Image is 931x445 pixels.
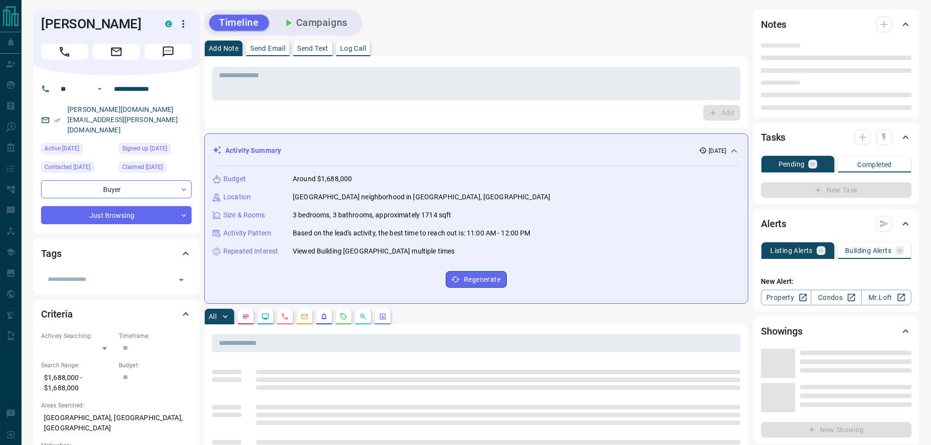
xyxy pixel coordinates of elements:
[225,146,281,156] p: Activity Summary
[761,276,911,287] p: New Alert:
[761,212,911,235] div: Alerts
[209,15,269,31] button: Timeline
[761,13,911,36] div: Notes
[761,290,811,305] a: Property
[223,210,265,220] p: Size & Rooms
[223,192,251,202] p: Location
[165,21,172,27] div: condos.ca
[340,45,366,52] p: Log Call
[41,370,114,396] p: $1,688,000 - $1,688,000
[223,228,271,238] p: Activity Pattern
[223,246,278,256] p: Repeated Interest
[174,273,188,287] button: Open
[301,313,308,320] svg: Emails
[41,16,151,32] h1: [PERSON_NAME]
[761,319,911,343] div: Showings
[119,162,192,175] div: Thu Sep 04 2025
[340,313,347,320] svg: Requests
[44,162,90,172] span: Contacted [DATE]
[41,302,192,326] div: Criteria
[857,161,892,168] p: Completed
[213,142,740,160] div: Activity Summary[DATE]
[41,143,114,157] div: Mon Sep 01 2025
[41,410,192,436] p: [GEOGRAPHIC_DATA], [GEOGRAPHIC_DATA], [GEOGRAPHIC_DATA]
[273,15,357,31] button: Campaigns
[119,361,192,370] p: Budget:
[54,117,61,124] svg: Email Verified
[761,323,802,339] h2: Showings
[770,247,813,254] p: Listing Alerts
[122,162,163,172] span: Claimed [DATE]
[250,45,285,52] p: Send Email
[67,106,178,134] a: [PERSON_NAME][DOMAIN_NAME][EMAIL_ADDRESS][PERSON_NAME][DOMAIN_NAME]
[293,174,352,184] p: Around $1,688,000
[242,313,250,320] svg: Notes
[761,129,785,145] h2: Tasks
[41,162,114,175] div: Thu Sep 04 2025
[281,313,289,320] svg: Calls
[122,144,167,153] span: Signed up [DATE]
[761,216,786,232] h2: Alerts
[761,17,786,32] h2: Notes
[41,242,192,265] div: Tags
[41,361,114,370] p: Search Range:
[293,210,451,220] p: 3 bedrooms, 3 bathrooms, approximately 1714 sqft
[223,174,246,184] p: Budget
[209,45,238,52] p: Add Note
[811,290,861,305] a: Condos
[293,228,531,238] p: Based on the lead's activity, the best time to reach out is: 11:00 AM - 12:00 PM
[845,247,891,254] p: Building Alerts
[94,83,106,95] button: Open
[709,147,726,155] p: [DATE]
[41,44,88,60] span: Call
[293,246,455,256] p: Viewed Building [GEOGRAPHIC_DATA] multiple times
[93,44,140,60] span: Email
[379,313,387,320] svg: Agent Actions
[779,161,805,168] p: Pending
[861,290,911,305] a: Mr.Loft
[44,144,79,153] span: Active [DATE]
[761,126,911,149] div: Tasks
[446,271,507,288] button: Regenerate
[320,313,328,320] svg: Listing Alerts
[209,313,217,320] p: All
[119,143,192,157] div: Mon Sep 01 2025
[41,401,192,410] p: Areas Searched:
[261,313,269,320] svg: Lead Browsing Activity
[41,180,192,198] div: Buyer
[41,332,114,340] p: Actively Searching:
[119,332,192,340] p: Timeframe:
[359,313,367,320] svg: Opportunities
[293,192,550,202] p: [GEOGRAPHIC_DATA] neighborhood in [GEOGRAPHIC_DATA], [GEOGRAPHIC_DATA]
[41,306,73,322] h2: Criteria
[297,45,328,52] p: Send Text
[145,44,192,60] span: Message
[41,206,192,224] div: Just Browsing
[41,246,61,261] h2: Tags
